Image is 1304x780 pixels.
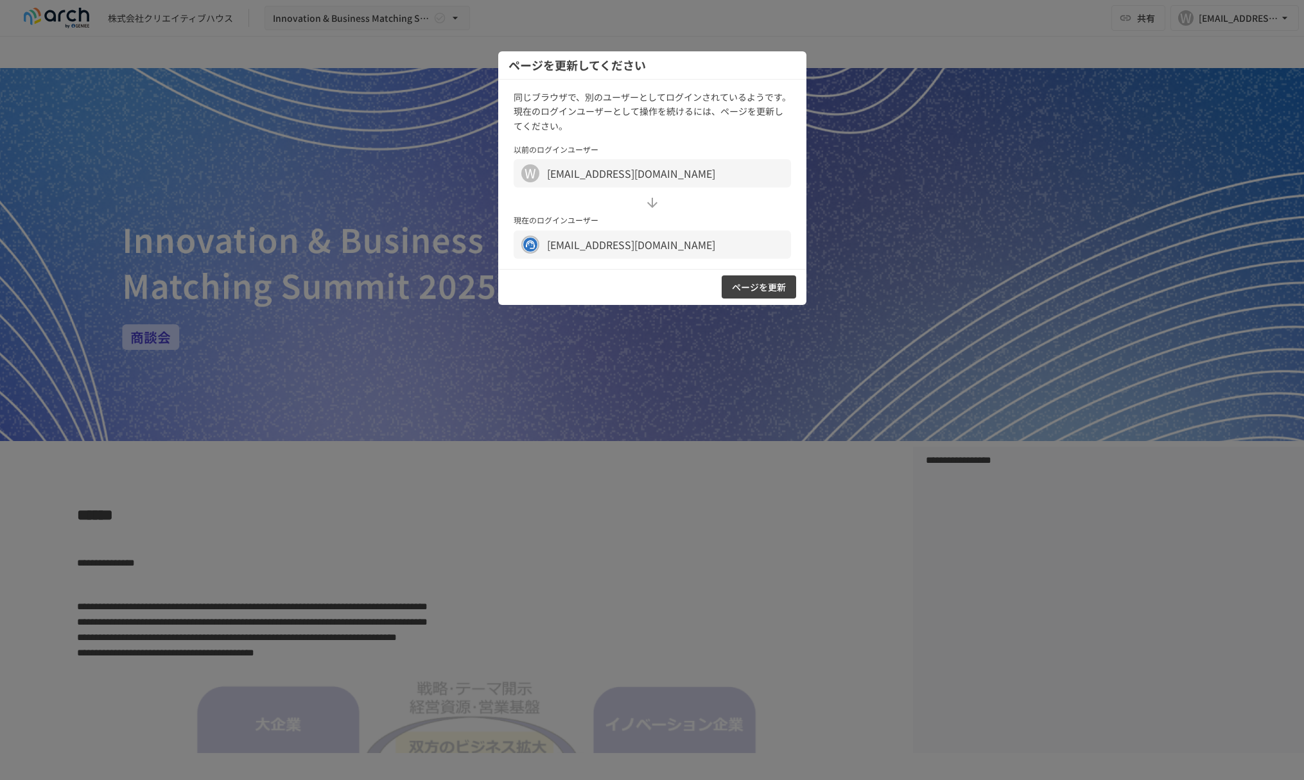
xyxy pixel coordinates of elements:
p: 以前のログインユーザー [514,143,791,155]
p: 同じブラウザで、別のユーザーとしてログインされているようです。 現在のログインユーザーとして操作を続けるには、ページを更新してください。 [514,90,791,133]
p: 現在のログインユーザー [514,214,791,226]
button: ページを更新 [722,275,796,299]
div: [EMAIL_ADDRESS][DOMAIN_NAME] [547,237,772,252]
div: [EMAIL_ADDRESS][DOMAIN_NAME] [547,166,772,181]
div: W [521,164,539,182]
div: ページを更新してください [498,51,806,80]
